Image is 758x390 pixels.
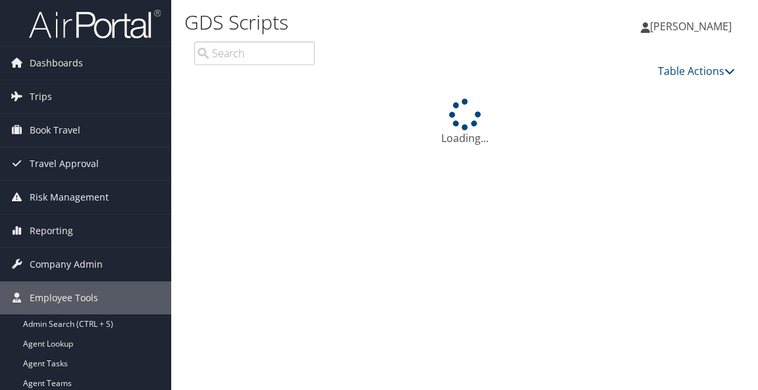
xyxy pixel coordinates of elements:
h1: GDS Scripts [184,9,558,36]
span: Reporting [30,214,73,247]
span: Travel Approval [30,147,99,180]
span: [PERSON_NAME] [650,19,732,34]
a: [PERSON_NAME] [641,7,745,46]
span: Book Travel [30,114,80,147]
span: Dashboards [30,47,83,80]
input: Search [194,41,315,65]
span: Employee Tools [30,281,98,314]
span: Trips [30,80,52,113]
div: Loading... [194,99,735,146]
a: Table Actions [658,64,735,78]
span: Risk Management [30,181,109,214]
img: airportal-logo.png [29,9,161,39]
span: Company Admin [30,248,103,281]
